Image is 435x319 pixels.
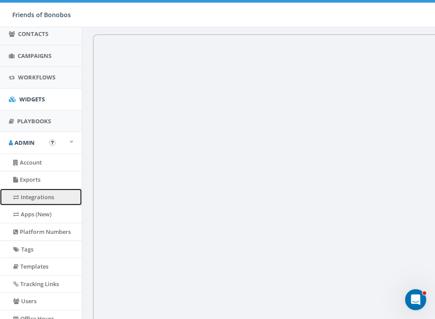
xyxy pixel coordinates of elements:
[18,73,55,81] span: Workflows
[12,11,71,19] span: Friends of Bonobos
[18,30,48,38] span: Contacts
[18,52,51,60] span: Campaigns
[15,139,35,147] span: Admin
[19,95,45,103] span: Widgets
[405,289,426,310] iframe: Intercom live chat
[17,117,51,125] span: Playbooks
